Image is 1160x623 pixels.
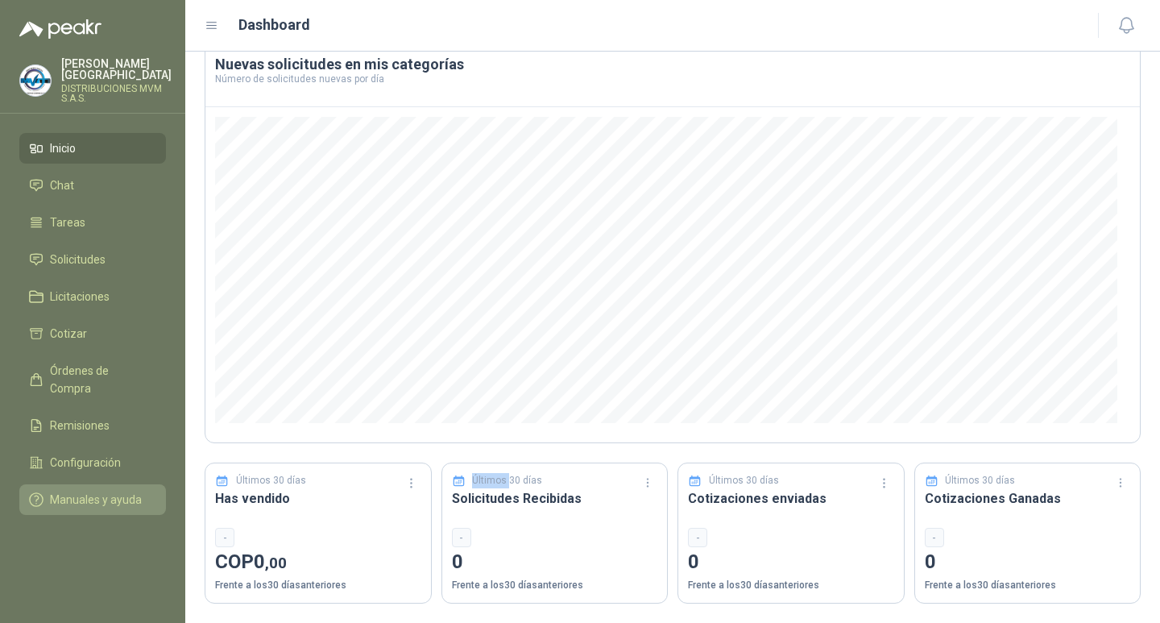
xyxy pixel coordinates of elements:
[19,170,166,201] a: Chat
[19,355,166,404] a: Órdenes de Compra
[925,528,944,547] div: -
[215,74,1130,84] p: Número de solicitudes nuevas por día
[254,550,287,573] span: 0
[215,488,421,509] h3: Has vendido
[236,473,306,488] p: Últimos 30 días
[215,578,421,593] p: Frente a los 30 días anteriores
[50,491,142,509] span: Manuales y ayuda
[19,318,166,349] a: Cotizar
[452,488,658,509] h3: Solicitudes Recibidas
[452,528,471,547] div: -
[50,325,87,343] span: Cotizar
[452,578,658,593] p: Frente a los 30 días anteriores
[50,454,121,471] span: Configuración
[925,547,1131,578] p: 0
[688,528,707,547] div: -
[19,207,166,238] a: Tareas
[50,417,110,434] span: Remisiones
[215,55,1130,74] h3: Nuevas solicitudes en mis categorías
[945,473,1015,488] p: Últimos 30 días
[238,14,310,36] h1: Dashboard
[61,58,172,81] p: [PERSON_NAME] [GEOGRAPHIC_DATA]
[688,578,894,593] p: Frente a los 30 días anteriores
[19,484,166,515] a: Manuales y ayuda
[19,281,166,312] a: Licitaciones
[709,473,779,488] p: Últimos 30 días
[50,214,85,231] span: Tareas
[19,244,166,275] a: Solicitudes
[452,547,658,578] p: 0
[50,177,74,194] span: Chat
[50,362,151,397] span: Órdenes de Compra
[215,547,421,578] p: COP
[19,447,166,478] a: Configuración
[925,578,1131,593] p: Frente a los 30 días anteriores
[925,488,1131,509] h3: Cotizaciones Ganadas
[20,65,51,96] img: Company Logo
[19,133,166,164] a: Inicio
[215,528,234,547] div: -
[472,473,542,488] p: Últimos 30 días
[50,139,76,157] span: Inicio
[688,547,894,578] p: 0
[50,288,110,305] span: Licitaciones
[19,19,101,39] img: Logo peakr
[19,410,166,441] a: Remisiones
[50,251,106,268] span: Solicitudes
[61,84,172,103] p: DISTRIBUCIONES MVM S.A.S.
[688,488,894,509] h3: Cotizaciones enviadas
[265,554,287,572] span: ,00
